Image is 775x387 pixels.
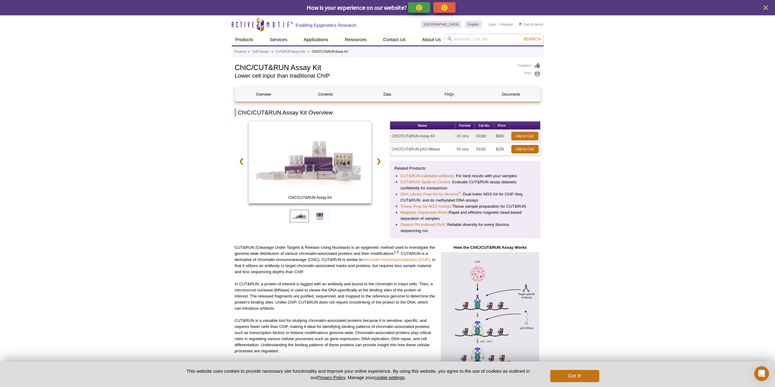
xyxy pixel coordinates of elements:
a: Add to Cart [511,132,538,140]
a: Add to Cart [511,145,539,153]
td: 53181 [474,143,494,156]
a: Feedback [518,62,541,69]
td: $335 [494,143,509,156]
a: Resources [341,34,370,45]
li: Tissue sample preparation for CUT&RUN [400,203,530,209]
a: Services [266,34,291,45]
li: : Reliable diversity for every Illumina sequencing run [400,222,530,234]
li: » [248,50,250,53]
button: cookie settings [374,375,404,380]
h2: ChIC/CUT&RUN Assay Kit Overview [235,108,541,117]
button: Got it! [550,370,599,382]
a: Overview [235,87,292,102]
span: Search [523,37,541,41]
div: Open Intercom Messenger [754,366,769,381]
td: 53180 [474,130,494,143]
a: ❯ [372,154,385,168]
td: ChIC/CUT&RUN pAG-MNase [390,143,455,156]
li: » [308,50,310,53]
th: Price [494,121,509,130]
th: Format [455,121,474,130]
button: Search [521,36,542,42]
h2: Lower cell input than traditional ChIP [235,73,512,79]
td: 24 rxns [455,130,474,143]
a: ChIP Assays [252,49,269,55]
a: Privacy Policy [317,375,345,380]
li: : For best results with your samples [400,173,530,179]
h1: ChIC/CUT&RUN Assay Kit [235,62,512,72]
li: : Evaluate CUT&RUN assay datasets confidently for comparison [400,179,530,191]
a: Products [232,34,257,45]
p: 🙂 [415,4,423,11]
img: Your Cart [519,23,522,26]
sup: 1-3 [394,250,399,254]
p: References: 1. [PERSON_NAME] Mol Cell, 16(1): 147-157 (2004) 2. [PERSON_NAME] (2017) , e21856 3. ... [235,360,435,385]
a: [GEOGRAPHIC_DATA] [421,21,462,28]
p: 🙁 [441,4,448,11]
li: : Dual Index NGS Kit for ChIP-Seq, CUT&RUN, and ds methylated DNA assays [400,191,530,203]
a: Contents [297,87,354,102]
button: close [762,4,770,12]
a: About Us [418,34,445,45]
a: Login [488,22,496,26]
a: Tissue Prep for NGS Assays: [400,203,452,209]
a: Applications [300,34,332,45]
td: ChIC/CUT&RUN Assay Kit [390,130,455,143]
a: Data [359,87,416,102]
a: ❮ [235,154,248,168]
a: ChIC/CUT&RUN Assay Kit [248,121,372,205]
p: In CUT&RUN, a protein of interest is tagged with an antibody and bound to the chromatin in intact... [235,281,435,311]
input: Keyword, Cat. No. [445,34,544,44]
a: Print [518,71,541,77]
span: How is your experience on our website? [307,4,407,11]
a: English [465,21,482,28]
li: Rapid and efficient magnetic bead-based separation of samples [400,209,530,222]
a: Register [500,22,513,26]
th: Cat No. [474,121,494,130]
a: chromatin immunoprecipitation (ChIP) [362,257,430,262]
a: CUT&RUN Spike-In Control [400,179,450,185]
a: CUT&RUN Assay Kits [276,49,305,55]
sup: ® [458,191,461,195]
li: | [498,21,499,28]
a: Diversi-Phi Indexed PhiX [400,222,445,228]
a: Cart [519,22,530,26]
a: Products [234,49,246,55]
li: » [272,50,273,53]
a: Contact Us [379,34,409,45]
a: CUT&RUN-validated antibody [400,173,454,179]
p: CUT&RUN (Cleavage Under Targets & Release Using Nuclease) is an epigenetic method used to investi... [235,245,435,275]
a: FAQs [421,87,478,102]
span: ChIC/CUT&RUN Assay Kit [250,195,370,201]
img: ChIC/CUT&RUN Assay Kit [248,121,372,203]
td: 50 rxns [455,143,474,156]
li: (0 items) [519,21,544,28]
p: Related Products: [394,165,536,171]
li: ChIC/CUT&RUN Assay Kit [312,50,348,53]
strong: How the ChIC/CUT&RUN Assay Works [453,245,527,250]
a: DNA Library Prep Kit for Illumina® [400,191,461,197]
p: CUT&RUN is a valuable tool for studying chromatin-associated proteins because it is sensitive, sp... [235,318,435,354]
h2: Enabling Epigenetics Research [296,23,357,28]
a: Documents [482,87,540,102]
td: $585 [494,130,509,143]
th: Name [390,121,455,130]
p: This website uses cookies to provide necessary site functionality and improve your online experie... [176,368,541,381]
a: Magnetic Separation Rack: [400,209,449,216]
